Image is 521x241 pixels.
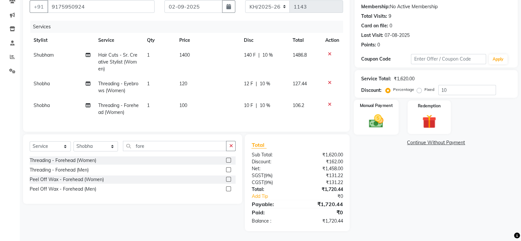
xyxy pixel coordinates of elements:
[246,186,297,193] div: Total:
[262,52,273,59] span: 10 %
[361,75,391,82] div: Service Total:
[361,13,387,20] div: Total Visits:
[175,33,240,48] th: Price
[147,81,150,87] span: 1
[30,33,94,48] th: Stylist
[30,157,96,164] div: Threading - Forehead (Women)
[246,200,297,208] div: Payable:
[297,218,348,225] div: ₹1,720.44
[246,151,297,158] div: Sub Total:
[393,87,414,93] label: Percentage
[246,179,297,186] div: ( )
[265,173,271,178] span: 9%
[123,141,227,151] input: Search or Scan
[265,180,271,185] span: 9%
[361,3,511,10] div: No Active Membership
[385,32,410,39] div: 07-08-2025
[34,81,50,87] span: Shobha
[361,87,382,94] div: Discount:
[297,208,348,216] div: ₹0
[293,81,307,87] span: 127.44
[260,102,270,109] span: 10 %
[94,33,143,48] th: Service
[34,102,50,108] span: Shobha
[246,193,305,200] a: Add Tip
[360,102,392,109] label: Manual Payment
[297,200,348,208] div: ₹1,720.44
[240,33,289,48] th: Disc
[361,22,388,29] div: Card on file:
[297,179,348,186] div: ₹131.22
[424,87,434,93] label: Fixed
[246,158,297,165] div: Discount:
[361,41,376,48] div: Points:
[297,165,348,172] div: ₹1,458.00
[411,54,486,64] input: Enter Offer / Coupon Code
[377,41,380,48] div: 0
[47,0,155,13] input: Search by Name/Mobile/Email/Code
[246,172,297,179] div: ( )
[147,102,150,108] span: 1
[30,186,96,193] div: Peel Off Wax - Forehead (Men)
[30,167,89,174] div: Threading - Forehead (Men)
[258,52,260,59] span: |
[306,193,348,200] div: ₹0
[364,113,388,129] img: _cash.svg
[321,33,343,48] th: Action
[244,80,253,87] span: 12 F
[260,80,270,87] span: 10 %
[179,102,187,108] span: 100
[297,186,348,193] div: ₹1,720.44
[98,102,139,115] span: Threading - Forehead (Women)
[293,102,304,108] span: 106.2
[246,165,297,172] div: Net:
[361,32,383,39] div: Last Visit:
[489,54,507,64] button: Apply
[256,102,257,109] span: |
[244,52,256,59] span: 140 F
[30,176,104,183] div: Peel Off Wax - Forehead (Women)
[293,52,307,58] span: 1486.8
[361,56,411,63] div: Coupon Code
[297,158,348,165] div: ₹162.00
[246,208,297,216] div: Paid:
[98,52,137,72] span: Hair Cuts - Sr. Creative Stylist (Women)
[289,33,321,48] th: Total
[418,113,440,130] img: _gift.svg
[251,173,263,178] span: SGST
[179,81,187,87] span: 120
[251,179,264,185] span: CGST
[30,0,48,13] button: +91
[297,151,348,158] div: ₹1,620.00
[143,33,175,48] th: Qty
[30,21,348,33] div: Services
[179,52,190,58] span: 1400
[244,102,253,109] span: 10 F
[356,139,516,146] a: Continue Without Payment
[246,218,297,225] div: Balance :
[390,22,392,29] div: 0
[418,103,441,109] label: Redemption
[256,80,257,87] span: |
[389,13,391,20] div: 9
[251,142,267,148] span: Total
[297,172,348,179] div: ₹131.22
[98,81,138,94] span: Threading - Eyebrows (Women)
[147,52,150,58] span: 1
[34,52,54,58] span: Shubham
[394,75,415,82] div: ₹1,620.00
[361,3,390,10] div: Membership:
